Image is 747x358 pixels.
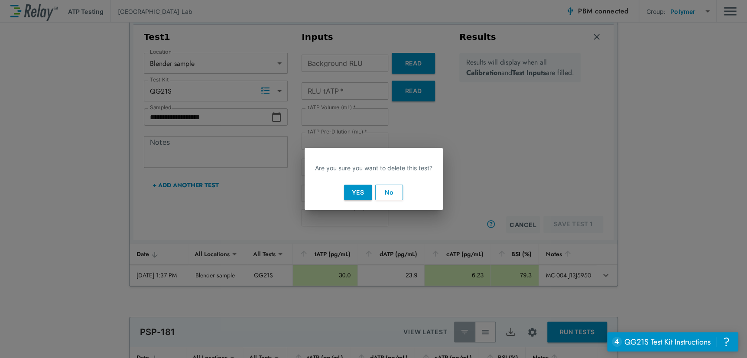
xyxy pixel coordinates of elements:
p: Are you sure you want to delete this test? [315,163,432,172]
button: No [375,185,403,200]
button: Yes [344,185,372,200]
iframe: Resource center [607,332,738,351]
